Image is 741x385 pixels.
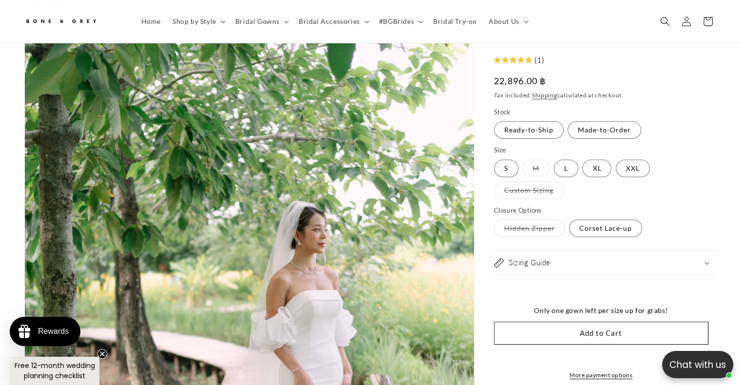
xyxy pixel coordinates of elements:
[494,108,512,117] legend: Stock
[494,160,518,177] label: S
[494,122,564,139] label: Ready-to-Ship
[654,11,676,32] summary: Search
[532,53,545,67] div: (1)
[135,11,167,32] a: Home
[229,11,293,32] summary: Bridal Gowns
[522,160,550,177] label: M
[494,91,717,100] div: Tax included. calculated at checkout.
[627,18,692,34] button: Write a review
[379,17,414,26] span: #BGBrides
[235,17,280,26] span: Bridal Gowns
[483,11,532,32] summary: About Us
[494,371,708,380] a: More payment options
[7,144,72,155] div: [PERSON_NAME]
[569,220,642,238] label: Corset Lace-up
[21,10,126,33] a: Bone and Grey Bridal
[489,17,519,26] span: About Us
[172,17,216,26] span: Shop by Style
[494,322,708,345] button: Add to Cart
[494,220,565,238] label: Hidden Zipper
[494,305,708,317] div: Only one gown left per size up for grabs!
[15,361,95,381] span: Free 12-month wedding planning checklist
[24,14,97,30] img: Bone and Grey Bridal
[532,92,557,99] a: Shipping
[7,171,127,248] div: If you’re going for high quality minimalistic gowns, I highly recommend B&G! Good service from fi...
[141,17,161,26] span: Home
[293,11,373,32] summary: Bridal Accessories
[10,357,99,385] div: Free 12-month wedding planning checklistClose teaser
[427,11,483,32] a: Bridal Try-on
[167,11,229,32] summary: Shop by Style
[97,349,107,359] button: Close teaser
[494,251,717,275] summary: Sizing Guide
[509,258,551,268] h2: Sizing Guide
[494,146,507,156] legend: Size
[299,17,360,26] span: Bridal Accessories
[433,17,477,26] span: Bridal Try-on
[554,160,578,177] label: L
[494,206,543,216] legend: Closure Options
[38,327,69,336] div: Rewards
[107,144,127,155] div: [DATE]
[582,160,611,177] label: XL
[616,160,650,177] label: XXL
[494,182,564,199] label: Custom Sizing
[662,358,733,372] p: Chat with us
[373,11,427,32] summary: #BGBrides
[568,122,641,139] label: Made-to-Order
[494,74,546,88] span: 22,896.00 ฿
[662,351,733,378] button: Open chatbox
[2,53,132,139] img: 4306352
